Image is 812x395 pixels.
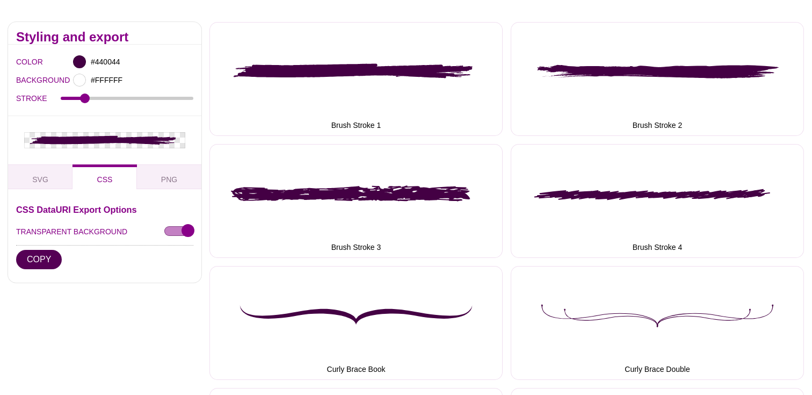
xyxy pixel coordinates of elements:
button: Curly Brace Book [209,266,503,380]
label: COLOR [16,55,30,69]
h2: Styling and export [16,33,193,41]
button: COPY [16,250,62,269]
label: BACKGROUND [16,73,30,87]
label: STROKE [16,91,61,105]
button: Brush Stroke 4 [511,144,804,258]
button: Brush Stroke 2 [511,22,804,136]
button: PNG [137,164,201,189]
button: Brush Stroke 3 [209,144,503,258]
button: SVG [8,164,73,189]
button: Curly Brace Double [511,266,804,380]
span: SVG [32,175,48,184]
button: Brush Stroke 1 [209,22,503,136]
h3: CSS DataURI Export Options [16,205,193,214]
span: PNG [161,175,177,184]
label: TRANSPARENT BACKGROUND [16,225,127,239]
